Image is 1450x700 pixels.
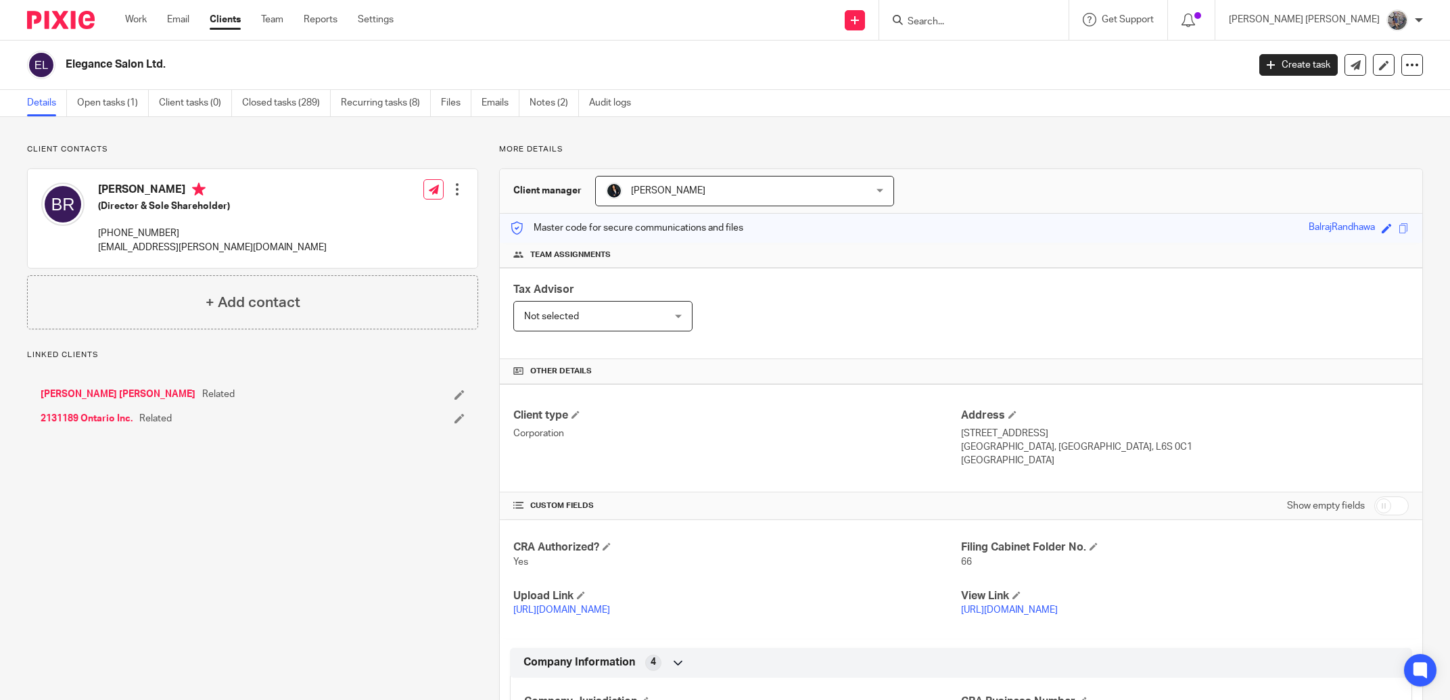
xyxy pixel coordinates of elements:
[66,57,1004,72] h2: Elegance Salon Ltd.
[1229,13,1380,26] p: [PERSON_NAME] [PERSON_NAME]
[961,454,1409,467] p: [GEOGRAPHIC_DATA]
[513,500,961,511] h4: CUSTOM FIELDS
[606,183,622,199] img: HardeepM.png
[192,183,206,196] i: Primary
[41,412,133,425] a: 2131189 Ontario Inc.
[530,90,579,116] a: Notes (2)
[523,655,635,670] span: Company Information
[41,183,85,226] img: svg%3E
[98,200,327,213] h5: (Director & Sole Shareholder)
[98,227,327,240] p: [PHONE_NUMBER]
[513,184,582,197] h3: Client manager
[513,557,528,567] span: Yes
[1287,499,1365,513] label: Show empty fields
[513,427,961,440] p: Corporation
[961,409,1409,423] h4: Address
[27,144,478,155] p: Client contacts
[651,655,656,669] span: 4
[98,241,327,254] p: [EMAIL_ADDRESS][PERSON_NAME][DOMAIN_NAME]
[358,13,394,26] a: Settings
[482,90,519,116] a: Emails
[513,589,961,603] h4: Upload Link
[210,13,241,26] a: Clients
[589,90,641,116] a: Audit logs
[98,183,327,200] h4: [PERSON_NAME]
[27,90,67,116] a: Details
[1259,54,1338,76] a: Create task
[261,13,283,26] a: Team
[510,221,743,235] p: Master code for secure communications and files
[27,51,55,79] img: svg%3E
[961,557,972,567] span: 66
[961,427,1409,440] p: [STREET_ADDRESS]
[41,388,195,401] a: [PERSON_NAME] [PERSON_NAME]
[242,90,331,116] a: Closed tasks (289)
[125,13,147,26] a: Work
[1386,9,1408,31] img: 20160912_191538.jpg
[202,388,235,401] span: Related
[513,605,610,615] a: [URL][DOMAIN_NAME]
[77,90,149,116] a: Open tasks (1)
[961,540,1409,555] h4: Filing Cabinet Folder No.
[159,90,232,116] a: Client tasks (0)
[341,90,431,116] a: Recurring tasks (8)
[499,144,1423,155] p: More details
[524,312,579,321] span: Not selected
[27,11,95,29] img: Pixie
[513,409,961,423] h4: Client type
[513,540,961,555] h4: CRA Authorized?
[304,13,337,26] a: Reports
[961,605,1058,615] a: [URL][DOMAIN_NAME]
[167,13,189,26] a: Email
[513,284,574,295] span: Tax Advisor
[1309,220,1375,236] div: BalrajRandhawa
[961,440,1409,454] p: [GEOGRAPHIC_DATA], [GEOGRAPHIC_DATA], L6S 0C1
[27,350,478,360] p: Linked clients
[530,366,592,377] span: Other details
[1102,15,1154,24] span: Get Support
[906,16,1028,28] input: Search
[530,250,611,260] span: Team assignments
[139,412,172,425] span: Related
[441,90,471,116] a: Files
[631,186,705,195] span: [PERSON_NAME]
[961,589,1409,603] h4: View Link
[206,292,300,313] h4: + Add contact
